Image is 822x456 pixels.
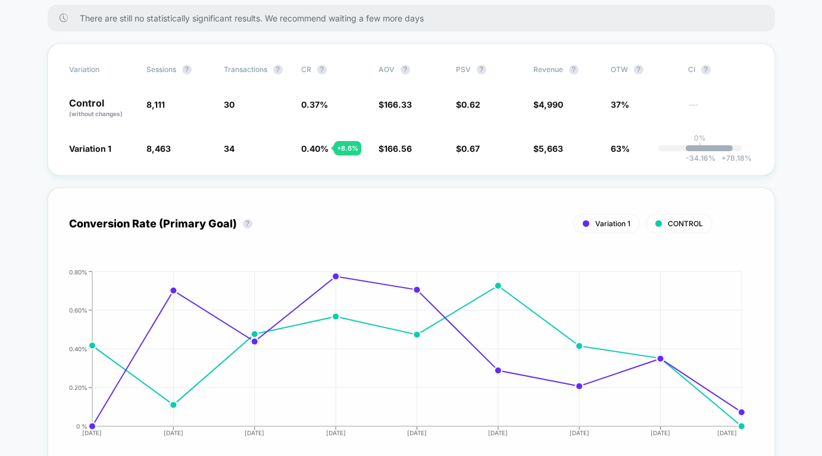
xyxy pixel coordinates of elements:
span: 166.56 [384,143,412,154]
span: 0.37 % [301,99,328,110]
button: ? [243,219,252,229]
span: 37% [611,99,629,110]
span: PSV [456,65,471,74]
button: ? [634,65,643,74]
tspan: [DATE] [651,429,670,436]
span: $ [533,99,563,110]
tspan: [DATE] [488,429,508,436]
span: 5,663 [539,143,563,154]
span: 8,111 [146,99,165,110]
tspan: [DATE] [326,429,346,436]
span: OTW [611,65,676,74]
span: 30 [224,99,235,110]
span: 0.40 % [301,143,329,154]
span: 8,463 [146,143,171,154]
button: ? [273,65,283,74]
span: CONTROL [668,219,703,228]
span: Sessions [146,65,176,74]
span: 63% [611,143,630,154]
tspan: [DATE] [245,429,264,436]
button: ? [477,65,486,74]
span: 4,990 [539,99,563,110]
span: CR [301,65,311,74]
span: Transactions [224,65,267,74]
span: 78.18 % [715,154,752,163]
span: Variation 1 [595,219,630,228]
span: $ [379,143,412,154]
button: ? [569,65,579,74]
tspan: 0.20% [69,383,87,391]
tspan: [DATE] [570,429,589,436]
span: 166.33 [384,99,412,110]
span: $ [456,143,480,154]
span: $ [533,143,563,154]
span: $ [379,99,412,110]
button: ? [701,65,711,74]
span: 34 [224,143,235,154]
p: Control [69,98,135,118]
span: Variation [69,65,135,74]
span: $ [456,99,480,110]
div: CONVERSION_RATE [57,268,742,447]
span: --- [688,101,754,118]
span: AOV [379,65,395,74]
tspan: 0 % [76,422,87,429]
span: Revenue [533,65,563,74]
tspan: 0.60% [69,306,87,313]
button: ? [317,65,327,74]
tspan: [DATE] [83,429,102,436]
p: | [699,142,701,151]
span: (without changes) [69,110,123,117]
span: + [721,154,726,163]
tspan: [DATE] [407,429,427,436]
tspan: 0.80% [69,268,87,275]
tspan: 0.40% [69,345,87,352]
span: 0.67 [461,143,480,154]
button: ? [401,65,410,74]
tspan: [DATE] [717,429,737,436]
button: ? [182,65,192,74]
span: 0.62 [461,99,480,110]
span: CI [688,65,754,74]
span: -34.16 % [686,154,715,163]
span: There are still no statistically significant results. We recommend waiting a few more days [80,13,751,23]
tspan: [DATE] [164,429,183,436]
p: 0% [694,133,706,142]
div: + 8.6 % [334,141,361,155]
span: Variation 1 [69,143,111,154]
